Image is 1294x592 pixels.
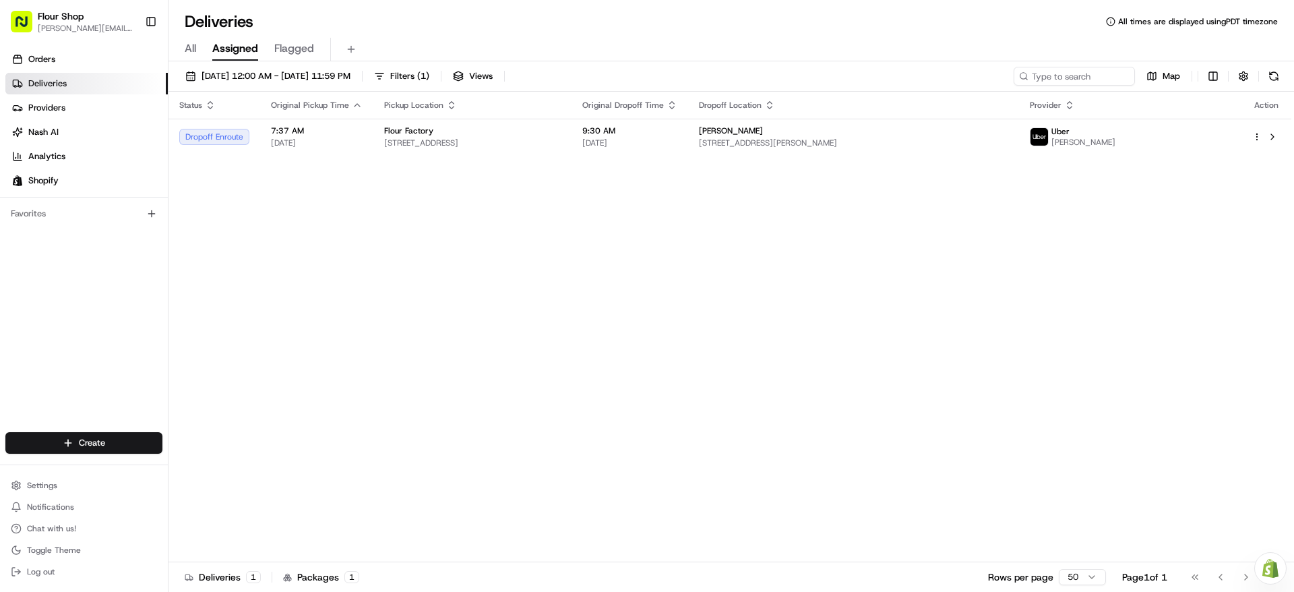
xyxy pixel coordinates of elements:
span: [DATE] [582,138,677,148]
div: Past conversations [13,175,90,186]
span: Views [469,70,493,82]
span: Orders [28,53,55,65]
img: uber-new-logo.jpeg [1030,128,1048,146]
span: Status [179,100,202,111]
img: Shopify logo [12,175,23,186]
span: Original Dropoff Time [582,100,664,111]
span: Filters [390,70,429,82]
img: Nash [13,13,40,40]
span: • [101,209,106,220]
a: Orders [5,49,168,70]
input: Clear [35,87,222,101]
div: Packages [283,570,359,584]
span: Flagged [274,40,314,57]
button: Chat with us! [5,519,162,538]
button: Toggle Theme [5,541,162,560]
button: Refresh [1264,67,1283,86]
button: Map [1140,67,1186,86]
span: Flour Factory [384,125,433,136]
a: Deliveries [5,73,168,94]
div: 1 [344,571,359,583]
span: Notifications [27,502,74,512]
span: Toggle Theme [27,545,81,556]
span: [DATE] [189,245,216,256]
img: Dianne Alexi Soriano [13,233,35,254]
div: Deliveries [185,570,261,584]
img: 1736555255976-a54dd68f-1ca7-489b-9aae-adbdc363a1c4 [27,246,38,257]
a: Analytics [5,146,168,167]
span: Log out [27,566,55,577]
span: Map [1163,70,1180,82]
a: Providers [5,97,168,119]
span: Create [79,437,105,449]
a: 📗Knowledge Base [8,296,109,320]
span: Shopify [28,175,59,187]
span: [PERSON_NAME] [1051,137,1115,148]
button: Start new chat [229,133,245,149]
span: [DATE] 12:00 AM - [DATE] 11:59 PM [202,70,350,82]
button: Flour Shop [38,9,84,23]
span: [DATE] [271,138,363,148]
button: Log out [5,562,162,581]
button: [PERSON_NAME][EMAIL_ADDRESS][DOMAIN_NAME] [38,23,134,34]
span: [DATE] [109,209,136,220]
div: We're available if you need us! [61,142,185,153]
input: Type to search [1014,67,1135,86]
span: Regen Pajulas [42,209,98,220]
a: 💻API Documentation [109,296,222,320]
button: Notifications [5,498,162,516]
button: See all [209,173,245,189]
img: 1736555255976-a54dd68f-1ca7-489b-9aae-adbdc363a1c4 [27,210,38,220]
span: All times are displayed using PDT timezone [1118,16,1278,27]
div: 1 [246,571,261,583]
span: Deliveries [28,78,67,90]
a: Powered byPylon [95,334,163,345]
img: Regen Pajulas [13,196,35,218]
span: Pylon [134,334,163,345]
span: Provider [1030,100,1061,111]
span: ( 1 ) [417,70,429,82]
h1: Deliveries [185,11,253,32]
span: Knowledge Base [27,301,103,315]
button: Views [447,67,499,86]
span: [PERSON_NAME] [PERSON_NAME] [42,245,179,256]
button: Filters(1) [368,67,435,86]
button: Create [5,432,162,454]
div: 💻 [114,303,125,314]
button: [DATE] 12:00 AM - [DATE] 11:59 PM [179,67,357,86]
img: 1732323095091-59ea418b-cfe3-43c8-9ae0-d0d06d6fd42c [28,129,53,153]
span: 7:37 AM [271,125,363,136]
span: Pickup Location [384,100,443,111]
div: Action [1252,100,1281,111]
div: Page 1 of 1 [1122,570,1167,584]
button: Flour Shop[PERSON_NAME][EMAIL_ADDRESS][DOMAIN_NAME] [5,5,140,38]
span: All [185,40,196,57]
span: [STREET_ADDRESS] [384,138,561,148]
span: [PERSON_NAME] [699,125,763,136]
p: Welcome 👋 [13,54,245,76]
p: Rows per page [988,570,1053,584]
span: Nash AI [28,126,59,138]
span: API Documentation [127,301,216,315]
a: Shopify [5,170,168,191]
span: Settings [27,480,57,491]
div: 📗 [13,303,24,314]
div: Start new chat [61,129,221,142]
img: 1736555255976-a54dd68f-1ca7-489b-9aae-adbdc363a1c4 [13,129,38,153]
span: Uber [1051,126,1070,137]
span: Analytics [28,150,65,162]
span: Providers [28,102,65,114]
span: Assigned [212,40,258,57]
div: Favorites [5,203,162,225]
span: Original Pickup Time [271,100,349,111]
span: Chat with us! [27,523,76,534]
span: Dropoff Location [699,100,762,111]
span: • [181,245,186,256]
a: Nash AI [5,121,168,143]
button: Settings [5,476,162,495]
span: 9:30 AM [582,125,677,136]
span: [STREET_ADDRESS][PERSON_NAME] [699,138,1008,148]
